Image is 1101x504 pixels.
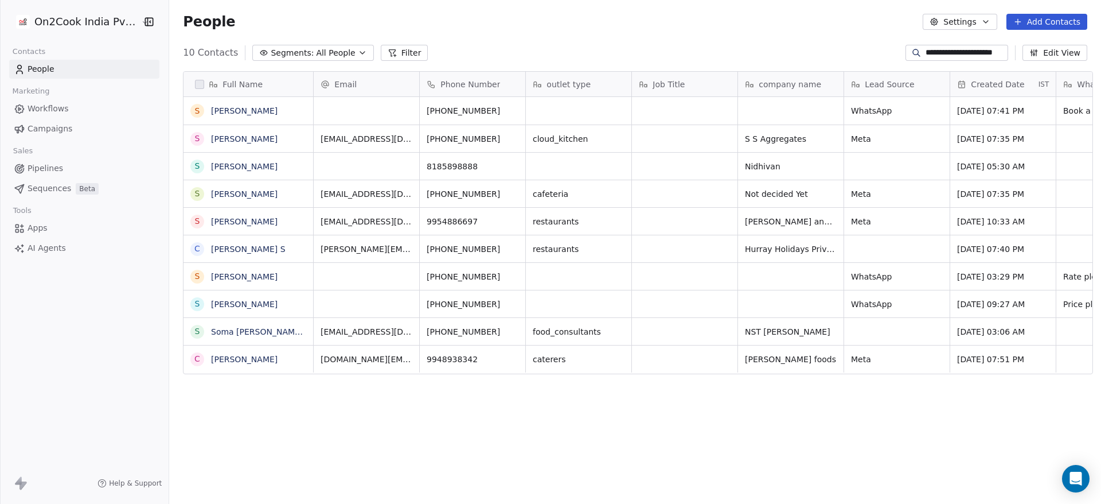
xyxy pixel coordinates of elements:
[211,189,278,199] a: [PERSON_NAME]
[28,162,63,175] span: Pipelines
[957,298,1049,310] span: [DATE] 09:27 AM
[427,298,518,310] span: [PHONE_NUMBER]
[533,326,624,338] span: food_consultants
[194,353,200,365] div: C
[440,79,500,90] span: Phone Number
[183,46,238,60] span: 10 Contacts
[759,79,821,90] span: company name
[851,271,943,282] span: WhatsApp
[211,106,278,115] a: [PERSON_NAME]
[533,354,624,365] span: caterers
[427,243,518,255] span: [PHONE_NUMBER]
[957,243,1049,255] span: [DATE] 07:40 PM
[851,133,943,145] span: Meta
[957,216,1049,227] span: [DATE] 10:33 AM
[28,103,69,115] span: Workflows
[28,242,66,254] span: AI Agents
[632,72,737,96] div: Job Title
[314,72,419,96] div: Email
[427,354,518,365] span: 9948938342
[211,355,278,364] a: [PERSON_NAME]
[28,63,54,75] span: People
[1038,80,1049,89] span: IST
[211,272,278,281] a: [PERSON_NAME]
[195,298,200,310] div: S
[321,188,412,200] span: [EMAIL_ADDRESS][DOMAIN_NAME]
[745,354,837,365] span: [PERSON_NAME] foods
[7,43,50,60] span: Contacts
[427,105,518,117] span: [PHONE_NUMBER]
[195,270,200,282] div: S
[28,183,71,195] span: Sequences
[211,134,278,144] a: [PERSON_NAME]
[9,179,159,198] a: SequencesBeta
[9,119,159,138] a: Campaigns
[9,219,159,238] a: Apps
[316,47,355,59] span: All People
[211,300,278,309] a: [PERSON_NAME]
[381,45,428,61] button: Filter
[183,13,235,30] span: People
[28,123,72,135] span: Campaigns
[195,133,200,145] div: S
[851,354,943,365] span: Meta
[745,243,837,255] span: Hurray Holidays Private Limited
[183,72,313,96] div: Full Name
[195,160,200,172] div: S
[7,83,54,100] span: Marketing
[957,271,1049,282] span: [DATE] 03:29 PM
[334,79,357,90] span: Email
[957,326,1049,338] span: [DATE] 03:06 AM
[321,133,412,145] span: [EMAIL_ADDRESS][DOMAIN_NAME]
[9,60,159,79] a: People
[957,188,1049,200] span: [DATE] 07:35 PM
[923,14,997,30] button: Settings
[957,161,1049,172] span: [DATE] 05:30 AM
[533,133,624,145] span: cloud_kitchen
[526,72,631,96] div: outlet type
[14,12,134,32] button: On2Cook India Pvt. Ltd.
[195,105,200,117] div: S
[844,72,950,96] div: Lead Source
[745,216,837,227] span: [PERSON_NAME] and restaurant
[195,215,200,227] div: S
[76,183,99,195] span: Beta
[34,14,138,29] span: On2Cook India Pvt. Ltd.
[427,326,518,338] span: [PHONE_NUMBER]
[738,72,844,96] div: company name
[195,188,200,200] div: S
[321,243,412,255] span: [PERSON_NAME][EMAIL_ADDRESS][DOMAIN_NAME]
[211,217,278,226] a: [PERSON_NAME]
[97,479,162,488] a: Help & Support
[211,162,278,171] a: [PERSON_NAME]
[321,326,412,338] span: [EMAIL_ADDRESS][DOMAIN_NAME]
[427,271,518,282] span: [PHONE_NUMBER]
[546,79,591,90] span: outlet type
[745,326,837,338] span: NST [PERSON_NAME]
[321,216,412,227] span: [EMAIL_ADDRESS][DOMAIN_NAME]
[8,142,38,160] span: Sales
[183,97,314,488] div: grid
[271,47,314,59] span: Segments:
[533,188,624,200] span: cafeteria
[851,188,943,200] span: Meta
[745,161,837,172] span: Nidhivan
[957,354,1049,365] span: [DATE] 07:51 PM
[211,245,286,254] a: [PERSON_NAME] S
[8,202,36,219] span: Tools
[321,354,412,365] span: [DOMAIN_NAME][EMAIL_ADDRESS][DOMAIN_NAME]
[957,133,1049,145] span: [DATE] 07:35 PM
[16,15,30,29] img: on2cook%20logo-04%20copy.jpg
[745,188,837,200] span: Not decided Yet
[109,479,162,488] span: Help & Support
[427,216,518,227] span: 9954886697
[195,325,200,338] div: S
[28,222,48,234] span: Apps
[420,72,525,96] div: Phone Number
[950,72,1056,96] div: Created DateIST
[745,133,837,145] span: S S Aggregates
[957,105,1049,117] span: [DATE] 07:41 PM
[971,79,1024,90] span: Created Date
[9,99,159,118] a: Workflows
[865,79,914,90] span: Lead Source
